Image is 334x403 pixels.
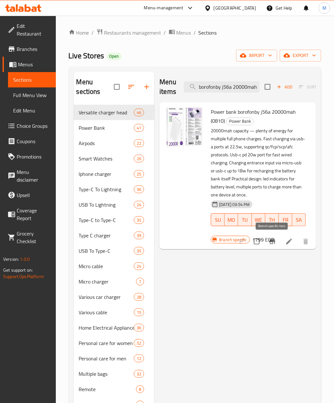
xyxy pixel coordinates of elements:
[194,29,196,37] li: /
[3,118,56,134] a: Choice Groups
[134,339,144,347] div: items
[104,29,161,37] span: Restaurants management
[74,228,155,243] div: Type C charger39
[74,105,155,120] div: Versatile charger head46
[134,171,144,177] span: 25
[134,371,144,377] span: 32
[17,122,51,130] span: Choice Groups
[17,22,51,37] span: Edit Restaurant
[74,212,155,228] div: Type-C to Type-C35
[238,213,252,226] button: TU
[92,29,94,37] li: /
[69,29,89,37] a: Home
[17,230,51,245] span: Grocery Checklist
[8,72,56,87] a: Sections
[74,182,155,197] div: Type-C To Lightning36
[250,235,263,248] span: Select to update
[3,203,56,226] a: Coverage Report
[136,386,144,392] span: 8
[164,29,166,37] li: /
[74,151,155,166] div: Smart Watches26
[136,278,144,285] div: items
[79,385,136,393] div: Remote
[280,50,321,62] button: export
[134,340,144,346] span: 52
[134,262,144,270] div: items
[79,355,134,362] span: Personal care for men
[134,140,144,146] span: 22
[3,272,44,281] a: Support.OpsPlatform
[74,305,155,320] div: Various cable15
[136,279,144,285] span: 7
[199,29,217,37] span: Sections
[134,125,144,131] span: 41
[136,385,144,393] div: items
[134,248,144,254] span: 35
[134,202,144,208] span: 24
[18,61,51,68] span: Menus
[74,351,155,366] div: Personal care for men12
[79,201,134,209] span: USB To Lightning
[134,233,144,239] span: 39
[254,215,263,225] span: WE
[8,103,56,118] a: Edit Menu
[274,82,295,92] span: Add item
[74,274,155,289] div: Micro charger7
[79,155,134,162] span: Smart Watches
[3,266,33,274] span: Get support on:
[214,4,256,12] div: [GEOGRAPHIC_DATA]
[79,139,134,147] span: Airpods
[285,238,293,245] a: Edit menu item
[134,185,144,193] div: items
[134,201,144,209] div: items
[134,170,144,178] div: items
[241,52,272,60] span: import
[17,45,51,53] span: Branches
[3,134,56,149] a: Coupons
[13,91,51,99] span: Full Menu View
[3,41,56,57] a: Branches
[226,118,254,125] div: Power Bank
[3,255,19,263] span: Version:
[74,166,155,182] div: Iphone charger25
[74,136,155,151] div: Airpods22
[3,187,56,203] a: Upsell
[17,191,51,199] span: Upsell
[79,262,134,270] span: Micro cable
[227,215,236,225] span: MO
[17,153,51,160] span: Promotions
[79,170,134,178] div: Iphone charger
[69,29,321,37] nav: breadcrumb
[79,247,134,255] span: USB To Type-C
[74,382,155,397] div: Remote8
[211,107,296,126] span: Power bank borofonby j56a 20000mah (0810)
[134,355,144,362] div: items
[134,294,144,300] span: 28
[274,82,295,92] button: Add
[217,201,252,208] span: [DATE] 03:54 PM
[279,213,292,226] button: FR
[3,226,56,249] a: Grocery Checklist
[74,197,155,212] div: USB To Lightning24
[134,216,144,224] div: items
[74,259,155,274] div: Micro cable24
[214,215,222,225] span: SU
[295,215,303,225] span: SA
[134,309,144,316] span: 15
[13,76,51,84] span: Sections
[13,107,51,114] span: Edit Menu
[261,80,274,94] span: Select section
[184,81,260,93] input: search
[134,308,144,316] div: items
[134,156,144,162] span: 26
[236,50,277,62] button: import
[134,325,144,331] span: 36
[3,18,56,41] a: Edit Restaurant
[79,324,134,332] div: Home Electrical Appliances
[241,215,249,225] span: TU
[211,127,306,199] p: 20000mah capacity — plenty of energy for multiple full phone charges. Fast charging via usb-a por...
[74,243,155,259] div: USB To Type-C35
[17,207,51,222] span: Coverage Report
[74,120,155,136] div: Power Bank41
